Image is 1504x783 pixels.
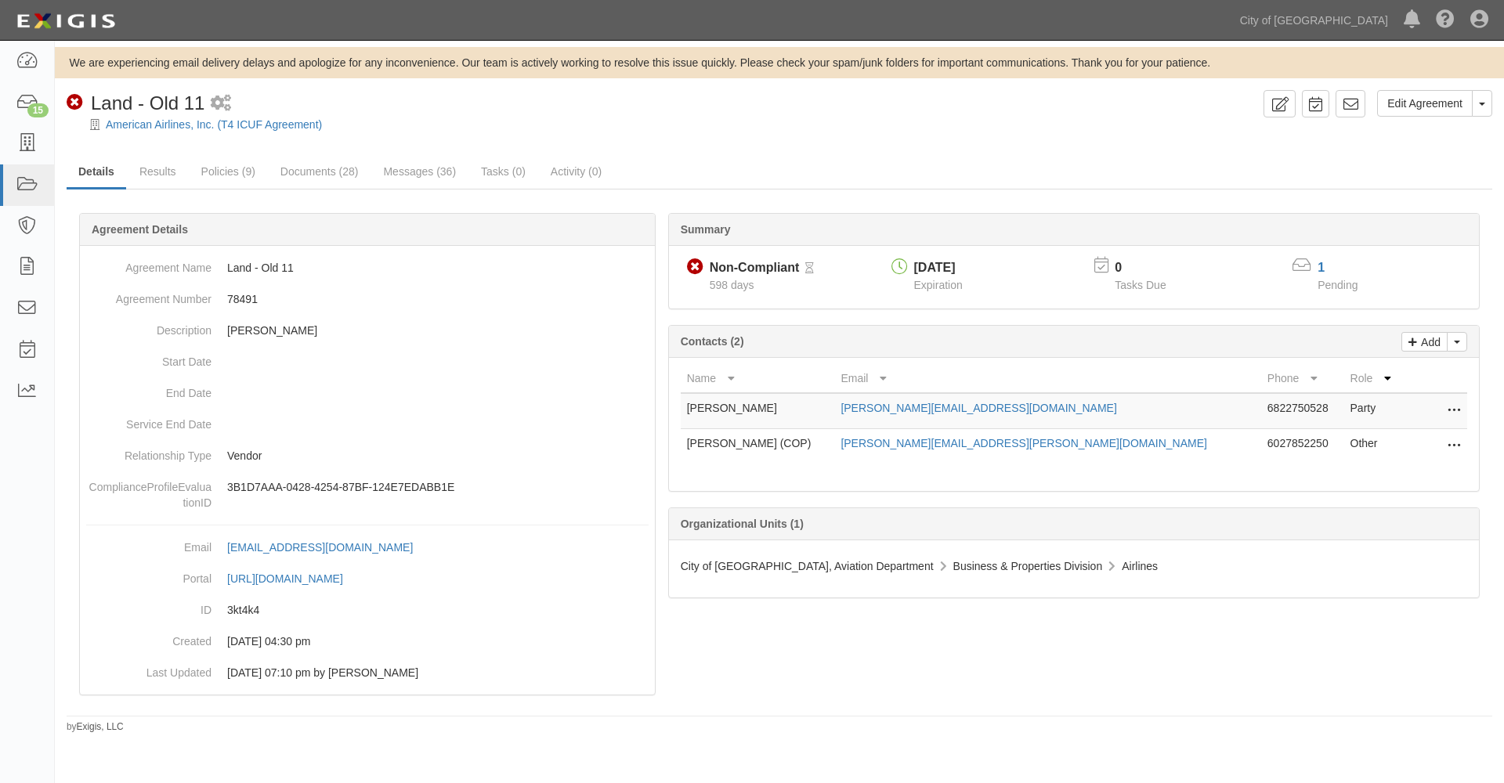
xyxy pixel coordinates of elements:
[86,252,211,276] dt: Agreement Name
[86,252,649,283] dd: Land - Old 11
[1318,261,1325,274] a: 1
[841,402,1116,414] a: [PERSON_NAME][EMAIL_ADDRESS][DOMAIN_NAME]
[681,429,835,464] td: [PERSON_NAME] (COP)
[1344,429,1405,464] td: Other
[687,259,703,276] i: Non-Compliant
[86,409,211,432] dt: Service End Date
[1344,393,1405,429] td: Party
[227,572,360,585] a: [URL][DOMAIN_NAME]
[834,364,1260,393] th: Email
[681,518,804,530] b: Organizational Units (1)
[211,96,231,112] i: 2 scheduled workflows
[227,323,649,338] p: [PERSON_NAME]
[227,541,430,554] a: [EMAIL_ADDRESS][DOMAIN_NAME]
[914,259,963,277] div: [DATE]
[67,156,126,189] a: Details
[1261,364,1344,393] th: Phone
[86,594,649,626] dd: 3kt4k4
[681,364,835,393] th: Name
[86,315,211,338] dt: Description
[92,223,188,236] b: Agreement Details
[371,156,468,187] a: Messages (36)
[1115,259,1185,277] p: 0
[1261,429,1344,464] td: 6027852250
[1401,332,1448,352] a: Add
[1261,393,1344,429] td: 6822750528
[805,263,814,274] i: Pending Review
[1232,5,1396,36] a: City of [GEOGRAPHIC_DATA]
[681,335,744,348] b: Contacts (2)
[86,532,211,555] dt: Email
[55,55,1504,70] div: We are experiencing email delivery delays and apologize for any inconvenience. Our team is active...
[86,563,211,586] dt: Portal
[86,626,211,649] dt: Created
[227,539,413,555] div: [EMAIL_ADDRESS][DOMAIN_NAME]
[1344,364,1405,393] th: Role
[86,283,211,307] dt: Agreement Number
[27,103,49,117] div: 15
[710,259,800,277] div: Non-Compliant
[86,471,211,511] dt: ComplianceProfileEvaluationID
[86,657,211,680] dt: Last Updated
[269,156,371,187] a: Documents (28)
[86,283,649,315] dd: 78491
[86,657,649,688] dd: [DATE] 07:10 pm by [PERSON_NAME]
[914,279,963,291] span: Expiration
[77,721,124,732] a: Exigis, LLC
[86,440,211,464] dt: Relationship Type
[227,479,649,495] p: 3B1D7AAA-0428-4254-87BF-124E7EDABB1E
[190,156,267,187] a: Policies (9)
[1436,11,1455,30] i: Help Center - Complianz
[67,720,124,734] small: by
[1115,279,1166,291] span: Tasks Due
[67,95,83,111] i: Non-Compliant
[1122,560,1158,572] span: Airlines
[128,156,188,187] a: Results
[12,7,120,35] img: logo-5460c22ac91f19d4615b14bd174203de0afe785f0fc80cf4dbbc73dc1793850b.png
[681,223,731,236] b: Summary
[106,118,322,131] a: American Airlines, Inc. (T4 ICUF Agreement)
[1318,279,1358,291] span: Pending
[91,92,204,114] span: Land - Old 11
[469,156,537,187] a: Tasks (0)
[67,90,204,117] div: Land - Old 11
[86,346,211,370] dt: Start Date
[953,560,1103,572] span: Business & Properties Division
[1417,333,1441,351] p: Add
[1377,90,1473,117] a: Edit Agreement
[86,377,211,401] dt: End Date
[681,393,835,429] td: [PERSON_NAME]
[86,626,649,657] dd: [DATE] 04:30 pm
[710,279,754,291] span: Since 12/22/2023
[681,560,934,572] span: City of [GEOGRAPHIC_DATA], Aviation Department
[539,156,613,187] a: Activity (0)
[86,440,649,471] dd: Vendor
[841,437,1207,449] a: [PERSON_NAME][EMAIL_ADDRESS][PERSON_NAME][DOMAIN_NAME]
[86,594,211,618] dt: ID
